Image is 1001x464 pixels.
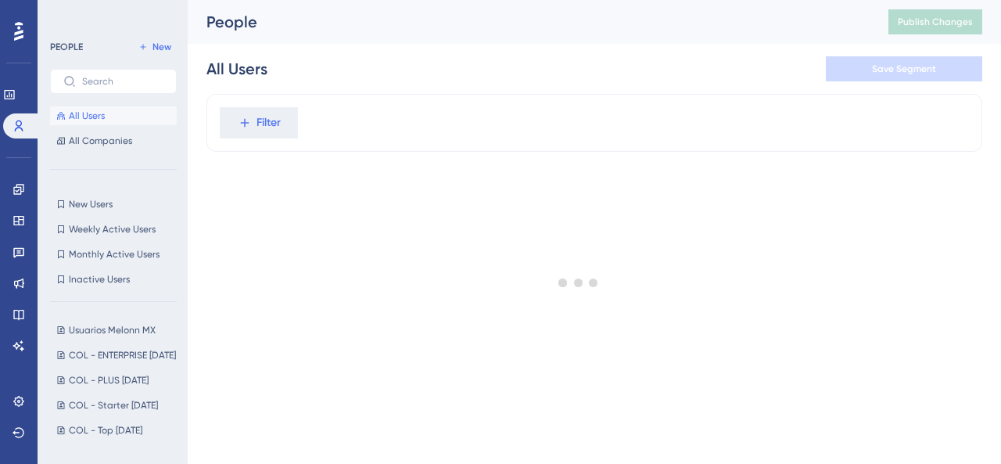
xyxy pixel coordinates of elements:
[50,396,186,415] button: COL - Starter [DATE]
[69,135,132,147] span: All Companies
[69,399,158,412] span: COL - Starter [DATE]
[872,63,936,75] span: Save Segment
[50,131,177,150] button: All Companies
[69,324,156,336] span: Usuarios Melonn MX
[50,195,177,214] button: New Users
[152,41,171,53] span: New
[206,58,267,80] div: All Users
[206,11,849,33] div: People
[69,349,176,361] span: COL - ENTERPRISE [DATE]
[50,321,186,340] button: Usuarios Melonn MX
[69,273,130,286] span: Inactive Users
[133,38,177,56] button: New
[69,223,156,236] span: Weekly Active Users
[69,198,113,210] span: New Users
[50,106,177,125] button: All Users
[50,270,177,289] button: Inactive Users
[69,424,142,437] span: COL - Top [DATE]
[82,76,163,87] input: Search
[69,248,160,261] span: Monthly Active Users
[69,374,149,387] span: COL - PLUS [DATE]
[826,56,982,81] button: Save Segment
[888,9,982,34] button: Publish Changes
[50,346,186,365] button: COL - ENTERPRISE [DATE]
[50,371,186,390] button: COL - PLUS [DATE]
[50,41,83,53] div: PEOPLE
[898,16,973,28] span: Publish Changes
[50,245,177,264] button: Monthly Active Users
[69,110,105,122] span: All Users
[50,220,177,239] button: Weekly Active Users
[50,421,186,440] button: COL - Top [DATE]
